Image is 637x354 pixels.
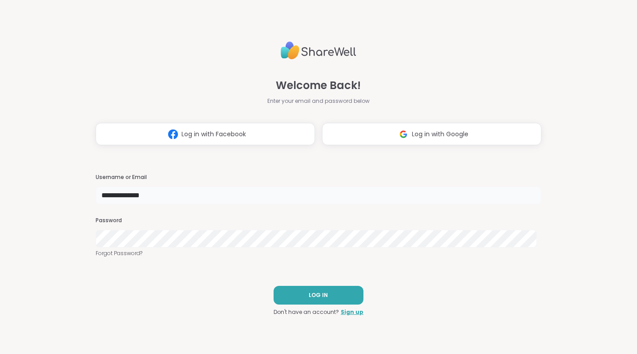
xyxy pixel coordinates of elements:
[274,308,339,316] span: Don't have an account?
[309,291,328,299] span: LOG IN
[274,286,363,305] button: LOG IN
[276,77,361,94] span: Welcome Back!
[267,97,370,105] span: Enter your email and password below
[341,308,363,316] a: Sign up
[281,38,356,63] img: ShareWell Logo
[395,126,412,142] img: ShareWell Logomark
[165,126,181,142] img: ShareWell Logomark
[412,130,468,139] span: Log in with Google
[181,130,246,139] span: Log in with Facebook
[96,123,315,145] button: Log in with Facebook
[96,249,541,257] a: Forgot Password?
[96,174,541,181] h3: Username or Email
[96,217,541,224] h3: Password
[322,123,541,145] button: Log in with Google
